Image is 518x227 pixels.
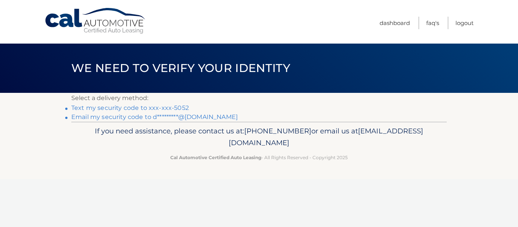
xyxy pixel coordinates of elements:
a: Email my security code to d*********@[DOMAIN_NAME] [71,113,238,121]
span: [PHONE_NUMBER] [244,127,311,135]
p: Select a delivery method: [71,93,447,103]
p: - All Rights Reserved - Copyright 2025 [76,153,442,161]
a: Dashboard [380,17,410,29]
p: If you need assistance, please contact us at: or email us at [76,125,442,149]
span: We need to verify your identity [71,61,290,75]
strong: Cal Automotive Certified Auto Leasing [170,155,261,160]
a: Logout [455,17,474,29]
a: Text my security code to xxx-xxx-5052 [71,104,189,111]
a: Cal Automotive [44,8,147,34]
a: FAQ's [426,17,439,29]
